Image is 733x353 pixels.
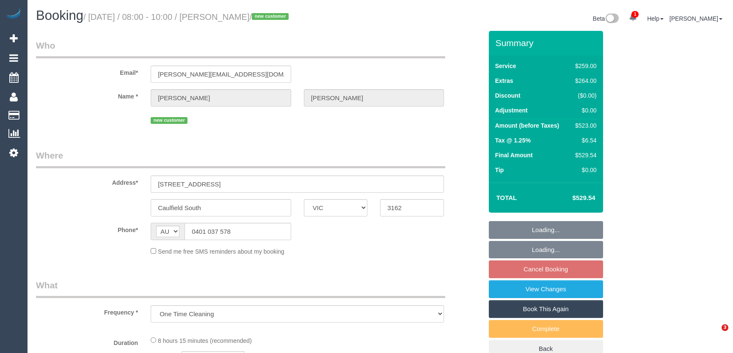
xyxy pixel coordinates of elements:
[572,106,596,115] div: $0.00
[5,8,22,20] img: Automaid Logo
[185,223,291,240] input: Phone*
[36,279,445,298] legend: What
[252,13,289,20] span: new customer
[30,223,144,234] label: Phone*
[151,117,187,124] span: new customer
[36,149,445,168] legend: Where
[151,66,291,83] input: Email*
[36,39,445,58] legend: Who
[647,15,664,22] a: Help
[495,77,513,85] label: Extras
[151,199,291,216] input: Suburb*
[158,337,252,344] span: 8 hours 15 minutes (recommended)
[151,89,291,107] input: First Name*
[30,305,144,317] label: Frequency *
[631,11,639,18] span: 1
[496,38,599,48] h3: Summary
[625,8,641,27] a: 1
[489,280,603,298] a: View Changes
[158,248,284,255] span: Send me free SMS reminders about my booking
[495,166,504,174] label: Tip
[722,324,728,331] span: 3
[593,15,619,22] a: Beta
[605,14,619,25] img: New interface
[83,12,291,22] small: / [DATE] / 08:00 - 10:00 / [PERSON_NAME]
[30,175,144,187] label: Address*
[30,89,144,101] label: Name *
[495,106,528,115] label: Adjustment
[489,300,603,318] a: Book This Again
[704,324,725,345] iframe: Intercom live chat
[30,66,144,77] label: Email*
[304,89,444,107] input: Last Name*
[572,62,596,70] div: $259.00
[250,12,292,22] span: /
[495,91,521,100] label: Discount
[572,77,596,85] div: $264.00
[572,91,596,100] div: ($0.00)
[30,336,144,347] label: Duration
[496,194,517,201] strong: Total
[572,166,596,174] div: $0.00
[36,8,83,23] span: Booking
[380,199,444,216] input: Post Code*
[670,15,722,22] a: [PERSON_NAME]
[547,194,595,202] h4: $529.54
[572,136,596,145] div: $6.54
[495,151,533,159] label: Final Amount
[495,121,559,130] label: Amount (before Taxes)
[495,136,531,145] label: Tax @ 1.25%
[572,121,596,130] div: $523.00
[572,151,596,159] div: $529.54
[495,62,516,70] label: Service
